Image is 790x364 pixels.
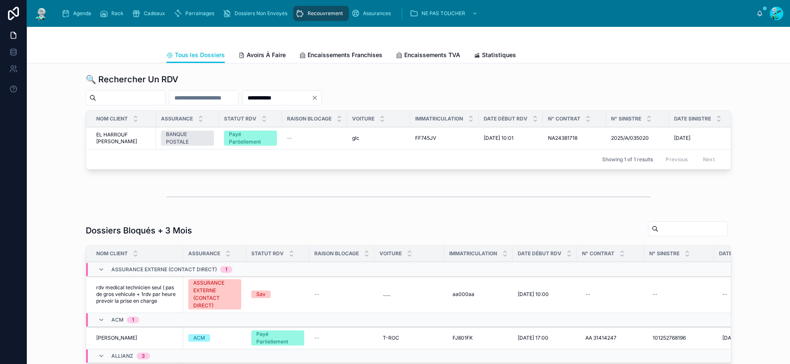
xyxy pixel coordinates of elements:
span: [DATE] 10:00 [518,291,549,298]
span: N° Sinistre [649,250,679,257]
a: glc [352,135,405,141]
span: ACM [111,317,124,323]
span: N° Contrat [582,250,614,257]
a: NA24381718 [548,135,601,141]
span: Immatriculation [449,250,497,257]
a: Assurances [349,6,397,21]
span: T-ROC [383,335,399,341]
span: Assurance [161,115,193,122]
div: -- [722,291,727,298]
span: Statut RDV [224,115,256,122]
span: Encaissements Franchises [308,51,382,59]
a: Avoirs À Faire [238,47,286,64]
div: 1 [225,266,227,273]
a: -- [287,135,342,141]
a: 101252768196 [649,331,709,345]
a: [DATE] [674,135,727,141]
span: Date Sinistre [674,115,711,122]
span: Avoirs À Faire [247,51,286,59]
span: Assurances [363,10,391,17]
span: 101252768196 [653,335,686,341]
button: Clear [311,94,321,101]
a: ASSURANCE EXTERNE (CONTACT DIRECT) [188,279,241,309]
a: Encaissements TVA [396,47,460,64]
a: Dossiers Non Envoyés [220,6,293,21]
div: Payé Partiellement [256,330,299,346]
a: -- [314,291,369,298]
span: AA 31414247 [585,335,616,341]
a: Sav [251,291,304,298]
a: Cadeaux [129,6,171,21]
a: Statistiques [474,47,516,64]
span: glc [352,135,359,141]
a: EL HARROUF [PERSON_NAME] [96,131,151,145]
div: ASSURANCE EXTERNE (CONTACT DIRECT) [193,279,236,309]
div: 1 [132,317,134,323]
div: BANQUE POSTALE [166,131,209,146]
span: [DATE] [722,335,739,341]
div: scrollable content [55,4,756,23]
a: T-ROC [379,331,439,345]
a: BANQUE POSTALE [161,131,214,146]
span: N° Contrat [548,115,580,122]
a: aa000aa [449,288,508,301]
div: -- [585,291,590,298]
a: FF745JV [415,135,474,141]
span: Date Sinistre [719,250,756,257]
a: rdv medical technicien seul ( pas de gros vehicule + 1rdv par heure prevoir la prise en charge [96,284,178,304]
a: -- [582,288,639,301]
span: aa000aa [453,291,474,298]
span: Cadeaux [144,10,165,17]
span: Voiture [379,250,402,257]
div: Payé Partiellement [229,131,272,146]
span: N° Sinistre [611,115,641,122]
span: Encaissements TVA [404,51,460,59]
a: Encaissements Franchises [299,47,382,64]
a: 2025/A/035020 [611,135,664,141]
span: ...... [383,291,390,298]
a: AA 31414247 [582,331,639,345]
span: [DATE] [674,135,690,141]
a: Payé Partiellement [224,131,277,146]
span: Assurance [188,250,220,257]
span: Statut RDV [251,250,284,257]
a: Payé Partiellement [251,330,304,346]
a: FJ801FK [449,331,508,345]
h1: 🔍 Rechercher Un RDV [86,73,178,85]
a: [DATE] [719,331,772,345]
a: Rack [97,6,129,21]
span: [DATE] 17:00 [518,335,548,341]
span: NA24381718 [548,135,577,141]
div: 3 [142,353,145,359]
div: ACM [193,334,205,342]
a: Tous les Dossiers [166,47,225,63]
span: Recouvrement [308,10,343,17]
a: -- [314,335,369,341]
span: Nom Client [96,250,128,257]
span: -- [314,291,319,298]
span: ASSURANCE EXTERNE (CONTACT DIRECT) [111,266,217,273]
span: Dossiers Non Envoyés [234,10,287,17]
a: Recouvrement [293,6,349,21]
span: Raison Blocage [314,250,359,257]
a: [DATE] 10:01 [484,135,538,141]
span: [DATE] 10:01 [484,135,513,141]
span: Parrainages [185,10,214,17]
h1: Dossiers Bloqués + 3 Mois [86,225,192,236]
span: Voiture [352,115,374,122]
span: Nom Client [96,115,128,122]
span: Statistiques [482,51,516,59]
a: ...... [379,288,439,301]
span: -- [287,135,292,141]
a: Agenda [59,6,97,21]
span: 2025/A/035020 [611,135,649,141]
span: ALLIANZ [111,353,133,359]
a: [DATE] 17:00 [518,335,572,341]
span: -- [314,335,319,341]
span: Immatriculation [415,115,463,122]
span: Raison Blocage [287,115,332,122]
div: -- [653,291,658,298]
span: [PERSON_NAME] [96,335,137,341]
a: NE PAS TOUCHER [407,6,482,21]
